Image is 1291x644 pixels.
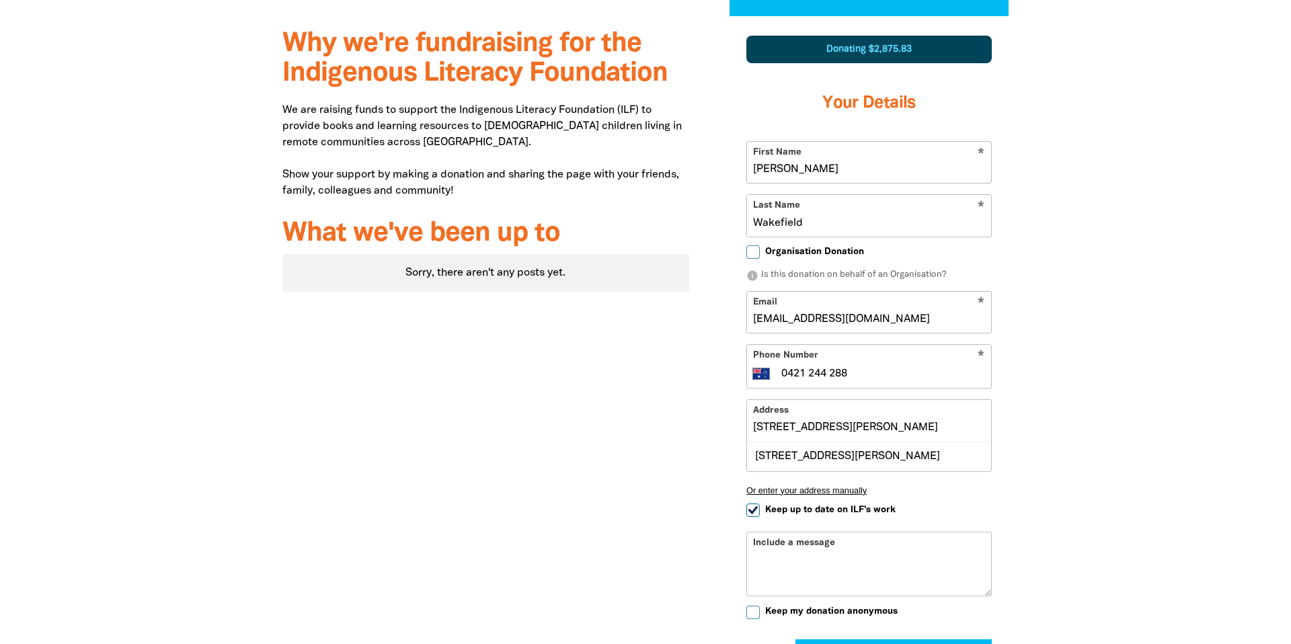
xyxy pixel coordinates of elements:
div: Donating $2,875.83 [746,36,992,63]
button: Or enter your address manually [746,485,992,495]
h3: What we've been up to [282,219,689,249]
span: Keep my donation anonymous [765,605,898,618]
div: Sorry, there aren't any posts yet. [282,254,689,292]
input: Organisation Donation [746,245,760,259]
span: Keep up to date on ILF's work [765,504,896,516]
div: [STREET_ADDRESS][PERSON_NAME] [747,442,991,471]
i: Required [978,350,984,363]
span: Organisation Donation [765,245,864,258]
div: Paginated content [282,254,689,292]
span: Why we're fundraising for the Indigenous Literacy Foundation [282,32,668,86]
input: Keep my donation anonymous [746,606,760,619]
p: We are raising funds to support the Indigenous Literacy Foundation (ILF) to provide books and lea... [282,102,689,199]
h3: Your Details [746,77,992,130]
i: info [746,270,758,282]
input: Keep up to date on ILF's work [746,504,760,517]
p: Is this donation on behalf of an Organisation? [746,269,992,282]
